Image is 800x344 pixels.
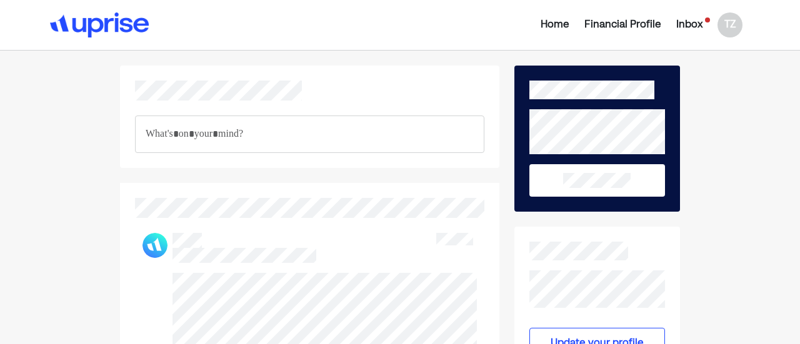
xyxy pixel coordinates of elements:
[717,12,742,37] div: TZ
[135,115,484,153] div: Rich Text Editor. Editing area: main
[541,17,569,32] div: Home
[676,17,702,32] div: Inbox
[584,17,661,32] div: Financial Profile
